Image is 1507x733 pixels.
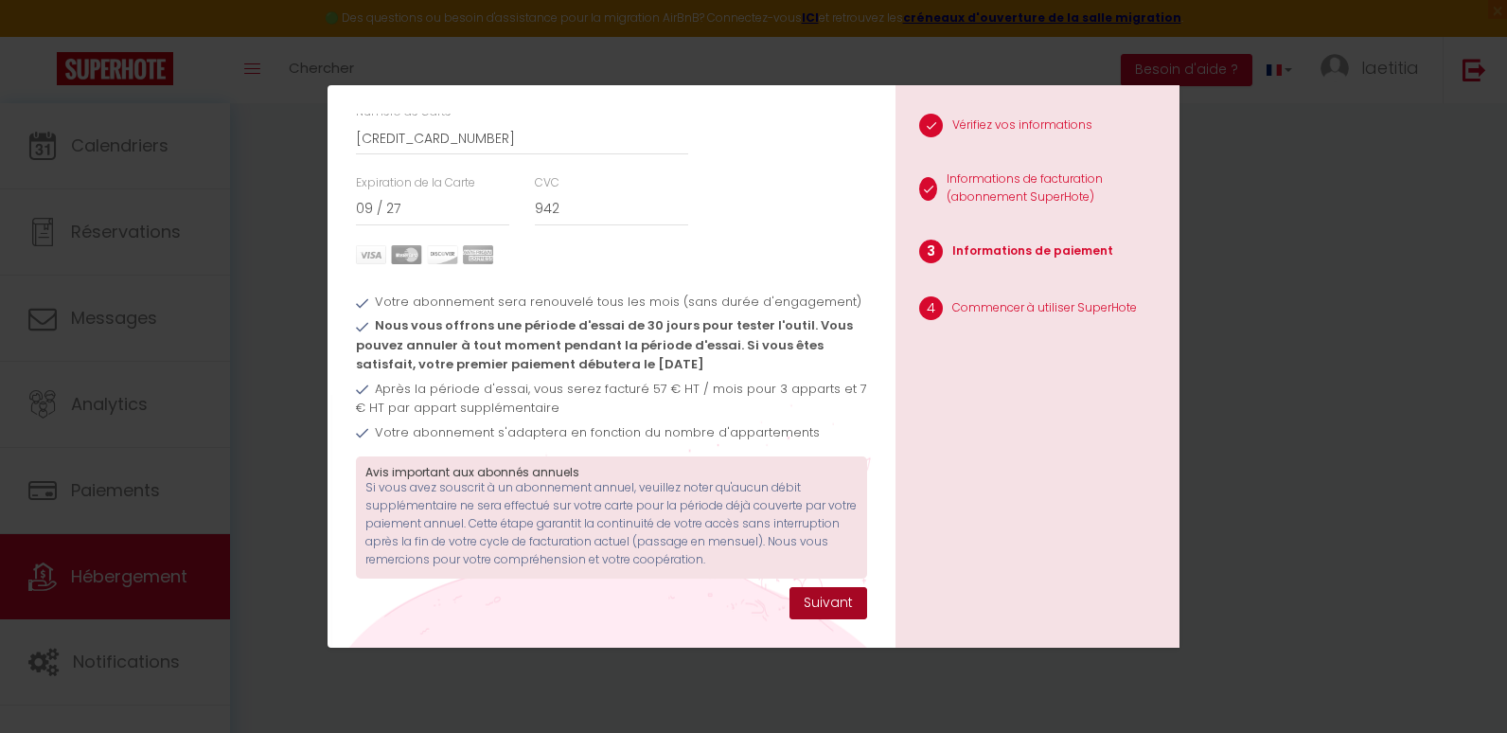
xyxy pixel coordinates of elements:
[919,296,943,320] span: 4
[789,587,867,619] button: Suivant
[356,380,867,417] span: Après la période d'essai, vous serez facturé 57 € HT / mois pour 3 apparts et 7 € HT par appart s...
[535,174,559,192] label: CVC
[895,230,1179,277] li: Informations de paiement
[365,466,858,479] h3: Avis important aux abonnés annuels
[365,479,858,568] p: Si vous avez souscrit à un abonnement annuel, veuillez noter qu'aucun débit supplémentaire ne ser...
[15,8,72,64] button: Ouvrir le widget de chat LiveChat
[895,161,1179,221] li: Informations de facturation (abonnement SuperHote)
[356,192,510,226] input: MM/YY
[375,423,820,441] span: Votre abonnement s'adaptera en fonction du nombre d'appartements
[356,316,853,373] span: Nous vous offrons une période d'essai de 30 jours pour tester l'outil. Vous pouvez annuler à tout...
[356,245,493,264] img: carts.png
[895,287,1179,334] li: Commencer à utiliser SuperHote
[356,174,475,192] label: Expiration de la Carte
[375,293,861,311] span: Votre abonnement sera renouvelé tous les mois (sans durée d'engagement)
[356,121,688,155] input: 0000 0000 0000 0000
[919,240,943,263] span: 3
[895,104,1179,152] li: Vérifiez vos informations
